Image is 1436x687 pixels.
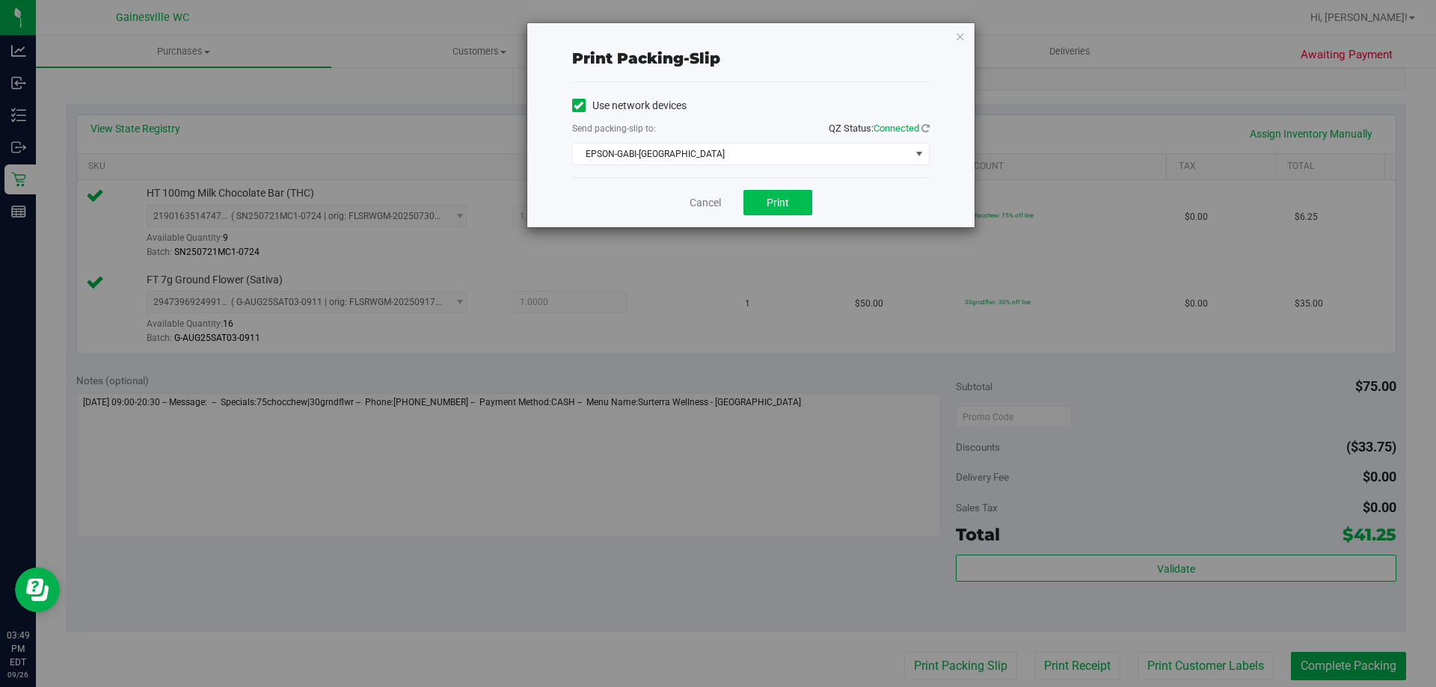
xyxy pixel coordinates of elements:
[743,190,812,215] button: Print
[874,123,919,134] span: Connected
[572,98,687,114] label: Use network devices
[572,122,656,135] label: Send packing-slip to:
[572,49,720,67] span: Print packing-slip
[15,567,60,612] iframe: Resource center
[573,144,910,164] span: EPSON-GABI-[GEOGRAPHIC_DATA]
[829,123,930,134] span: QZ Status:
[767,197,789,209] span: Print
[909,144,928,164] span: select
[690,195,721,211] a: Cancel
